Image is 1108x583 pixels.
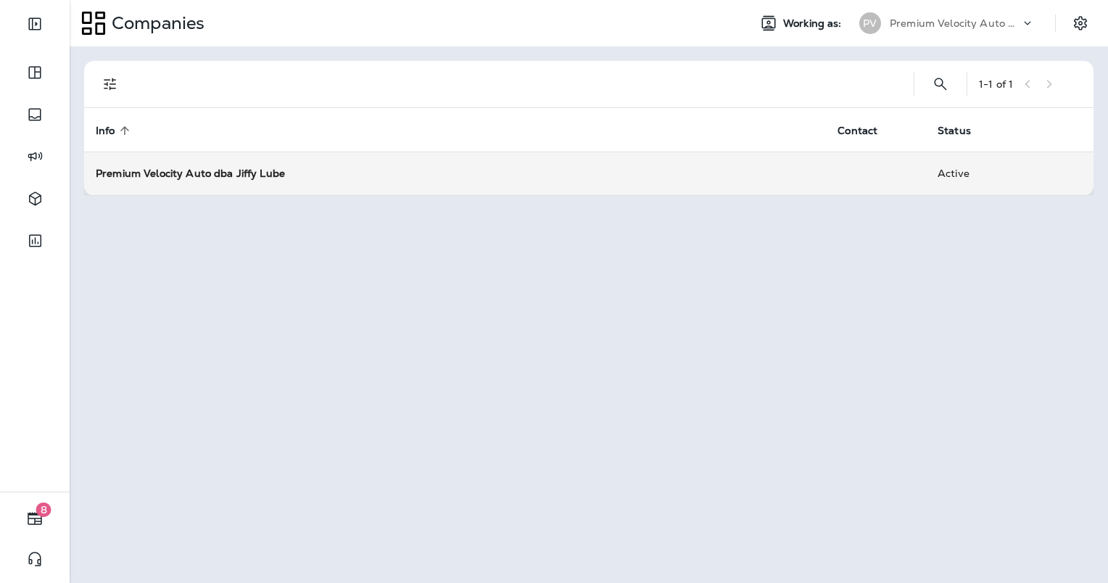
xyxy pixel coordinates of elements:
[106,12,204,34] p: Companies
[938,124,990,137] span: Status
[979,78,1013,90] div: 1 - 1 of 1
[15,504,55,533] button: 8
[15,9,55,38] button: Expand Sidebar
[926,70,955,99] button: Search Companies
[96,167,285,180] strong: Premium Velocity Auto dba Jiffy Lube
[938,125,971,137] span: Status
[859,12,881,34] div: PV
[36,503,51,517] span: 8
[838,124,896,137] span: Contact
[783,17,845,30] span: Working as:
[96,125,115,137] span: Info
[96,70,125,99] button: Filters
[838,125,877,137] span: Contact
[926,152,1020,195] td: Active
[1067,10,1093,36] button: Settings
[96,124,134,137] span: Info
[890,17,1020,29] p: Premium Velocity Auto dba Jiffy Lube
